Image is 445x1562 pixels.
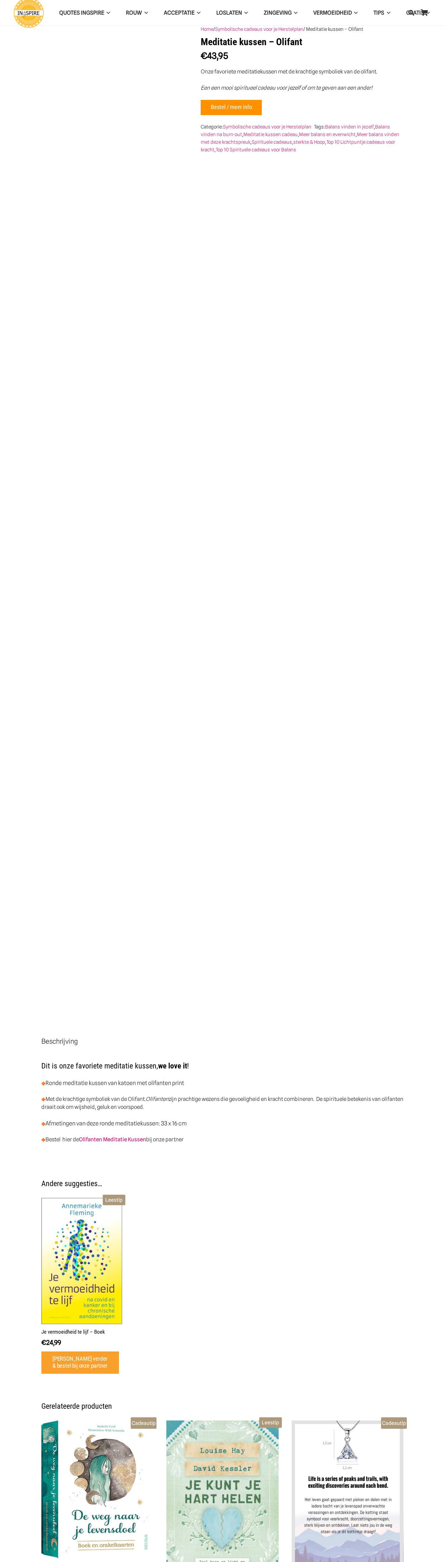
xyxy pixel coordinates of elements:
a: Spirituele cadeaus [252,139,292,145]
p: Bestel hier de bij onze partner [41,1136,404,1144]
a: ZingevingZingeving Menu [256,5,305,21]
span: Zingeving [264,10,292,16]
span: ROUW [126,10,142,16]
span: ◆ [41,1120,45,1127]
a: Meditatie kussen cadeau [243,131,298,137]
span: VERMOEIDHEID Menu [352,5,358,21]
h2: Dit is onze favoriete meditatie kussen, ! [41,1054,404,1071]
a: Symbolische cadeaus voor je Herstelplan [223,124,311,130]
span: Ronde meditatie kussen van katoen met olifanten print [45,1080,184,1086]
nav: Breadcrumb [201,25,404,33]
span: Tags: , , , , , , , , [201,124,399,152]
a: Olifanten Meditatie Kussen [79,1136,146,1143]
a: Beschrijving [41,1037,78,1045]
a: AcceptatieAcceptatie Menu [156,5,208,21]
span: Zingeving Menu [292,5,297,21]
a: VERMOEIDHEIDVERMOEIDHEID Menu [305,5,365,21]
span: Afmetingen van deze ronde meditatiekussen: 33 x 16 cm [45,1120,187,1127]
span: Loslaten Menu [242,5,248,21]
span: GRATIS Menu [424,5,430,21]
h1: Meditatie kussen – Olifant [201,36,404,48]
span: ◆ [41,1136,45,1143]
a: QUOTES INGSPIREQUOTES INGSPIRE Menu [51,5,118,21]
a: Meer balans en evenwicht [299,131,356,137]
span: € [201,51,207,61]
span: ◆ [41,1096,45,1102]
button: Bestel / meer info [201,100,262,115]
img: Wat is mijn doel in het leven? Hoe kom je erachter wat je levensdoel is? [41,1420,154,1558]
p: Met de krachtige symboliek van de Olifant. zijn prachtige wezens die gevoeligheid en kracht combi... [41,1095,404,1111]
p: Onze favoriete meditatiekussen met de krachtige symboliek van de olifant. [201,68,404,76]
a: sterkte & Hoop [293,139,325,145]
h2: Je vermoeidheid te lijf – Boek [41,1329,122,1335]
a: LoslatenLoslaten Menu [208,5,256,21]
span: ROUW Menu [142,5,148,21]
h2: Gerelateerde producten [41,1402,404,1411]
a: ROUWROUW Menu [118,5,156,21]
span: TIPS Menu [384,5,390,21]
a: Zoeken [405,5,418,21]
span: € [41,1338,46,1346]
h2: Andere suggesties… [41,1179,404,1188]
span: ◆ [41,1080,45,1086]
span: Categorie: [201,124,313,130]
a: Top 10 Spirituele cadeaus voor Balans [216,147,296,153]
a: Top 10 Lichtpuntje cadeaus voor kracht [201,139,395,153]
em: Olifanten [146,1096,169,1102]
span: QUOTES INGSPIRE [59,10,104,16]
a: Meer balans vinden met deze krachtspreuk [201,131,399,145]
span: Loslaten [216,10,242,16]
strong: we love it [158,1061,187,1070]
a: LeestipJe vermoeidheid te lijf – Boek €24,99 [41,1198,122,1347]
a: Lees verder & bestel bij onze partner [41,1351,119,1373]
span: TIPS [373,10,384,16]
span: VERMOEIDHEID [313,10,352,16]
em: Een een mooi spiritueel cadeau voor jezelf of om te geven aan een ander! [201,85,372,91]
a: Balans vinden in jezelf [325,124,374,130]
a: TIPSTIPS Menu [365,5,398,21]
span: Acceptatie Menu [195,5,200,21]
bdi: 24,99 [41,1338,61,1346]
span: QUOTES INGSPIRE Menu [104,5,110,21]
span: Acceptatie [164,10,195,16]
bdi: 43,95 [201,51,228,61]
img: Beste boek bij Vermoeidheid: Je vermoeidheid te lijf na covid en kanker en bij chronische aandoen... [41,1198,122,1324]
a: Home [201,26,213,32]
a: GRATISGRATIS Menu [398,5,438,21]
a: Symbolische cadeaus voor je Herstelplan [215,26,303,32]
